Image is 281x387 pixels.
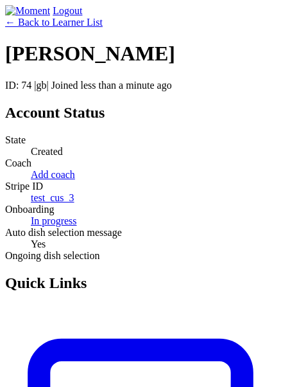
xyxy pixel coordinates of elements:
[5,104,276,122] h2: Account Status
[53,5,82,16] a: Logout
[5,17,103,28] a: ← Back to Learner List
[5,204,276,215] dt: Onboarding
[5,250,276,262] dt: Ongoing dish selection
[5,42,276,66] h1: [PERSON_NAME]
[31,215,77,226] a: In progress
[5,227,276,239] dt: Auto dish selection message
[5,134,276,146] dt: State
[31,239,46,249] span: Yes
[5,5,50,17] img: Moment
[37,80,47,91] span: gb
[5,181,276,192] dt: Stripe ID
[31,192,74,203] a: test_cus_3
[31,169,75,180] a: Add coach
[5,157,276,169] dt: Coach
[5,80,276,91] p: ID: 74 | | Joined less than a minute ago
[31,146,63,157] span: Created
[5,274,276,292] h2: Quick Links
